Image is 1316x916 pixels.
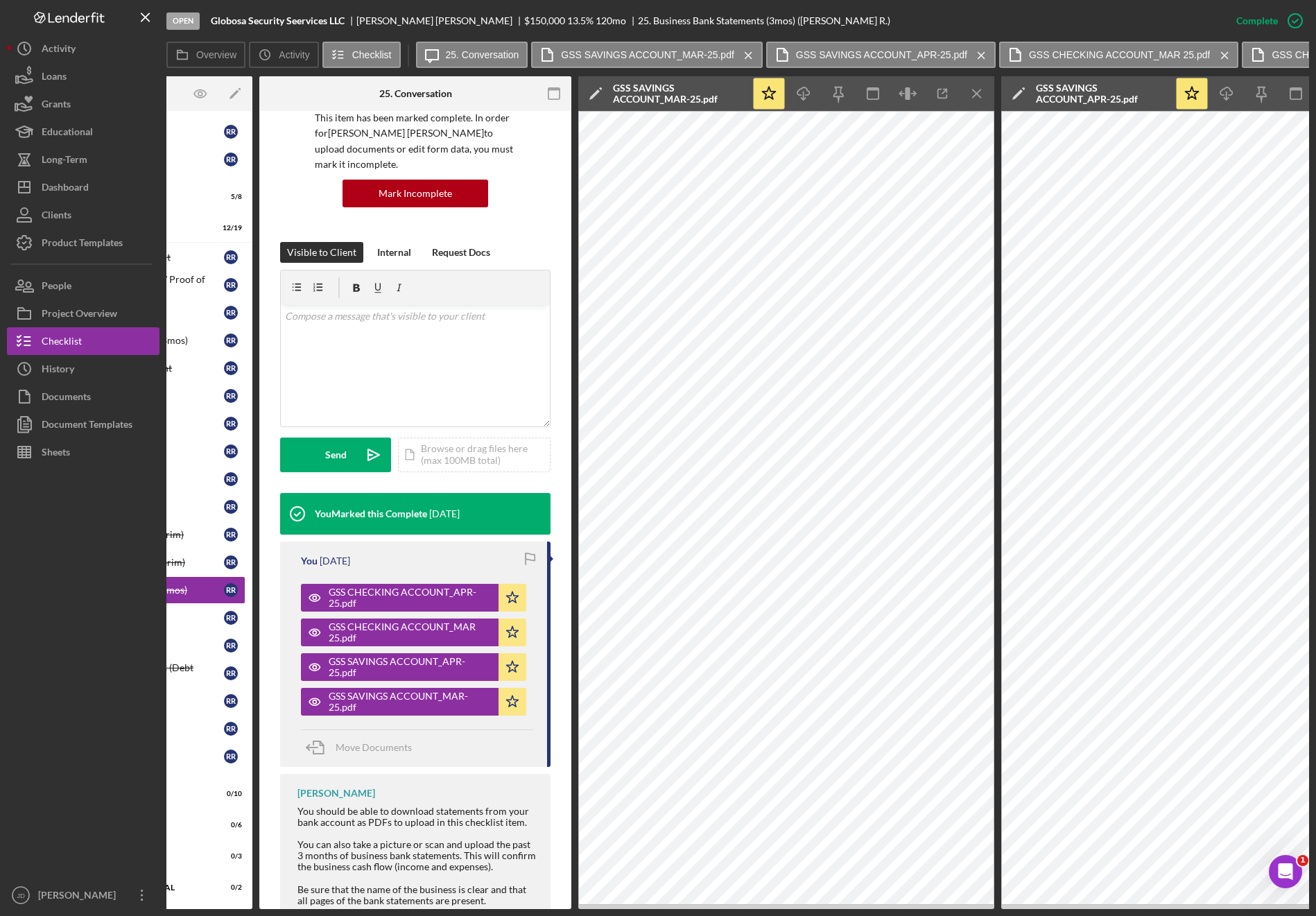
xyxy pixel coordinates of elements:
[301,555,318,567] div: You
[217,224,242,232] div: 12 / 19
[35,881,125,913] div: [PERSON_NAME]
[224,639,238,653] div: R R
[596,15,626,26] div: 120 mo
[1029,49,1210,60] label: GSS CHECKING ACCOUNT_MAR 25.pdf
[7,173,159,201] button: Dashboard
[370,242,418,263] button: Internal
[7,146,159,173] button: Long-Term
[320,555,350,567] time: 2025-06-17 20:35
[224,361,238,375] div: R R
[301,730,426,765] button: Move Documents
[329,621,492,643] div: GSS CHECKING ACCOUNT_MAR 25.pdf
[301,653,526,681] button: GSS SAVINGS ACCOUNT_APR-25.pdf
[17,892,25,899] text: JD
[42,411,132,442] div: Document Templates
[217,790,242,798] div: 0 / 10
[7,35,159,62] button: Activity
[42,355,74,386] div: History
[7,383,159,411] button: Documents
[1222,7,1309,35] button: Complete
[7,881,159,909] button: JD[PERSON_NAME]
[224,500,238,514] div: R R
[7,90,159,118] button: Grants
[42,90,71,121] div: Grants
[217,821,242,829] div: 0 / 6
[297,788,375,799] div: [PERSON_NAME]
[7,300,159,327] button: Project Overview
[336,741,412,753] span: Move Documents
[42,35,76,66] div: Activity
[7,229,159,257] button: Product Templates
[224,417,238,431] div: R R
[224,250,238,264] div: R R
[432,242,490,263] div: Request Docs
[329,587,492,609] div: GSS CHECKING ACCOUNT_APR-25.pdf
[7,62,159,90] button: Loans
[196,49,236,60] label: Overview
[224,389,238,403] div: R R
[322,42,401,68] button: Checklist
[224,694,238,708] div: R R
[796,49,967,60] label: GSS SAVINGS ACCOUNT_APR-25.pdf
[1297,855,1308,866] span: 1
[7,272,159,300] button: People
[613,83,745,105] div: GSS SAVINGS ACCOUNT_MAR-25.pdf
[224,611,238,625] div: R R
[425,242,497,263] button: Request Docs
[7,118,159,146] button: Educational
[7,201,159,229] button: Clients
[325,438,347,472] div: Send
[301,584,526,612] button: GSS CHECKING ACCOUNT_APR-25.pdf
[217,193,242,201] div: 5 / 8
[42,300,117,331] div: Project Overview
[1036,83,1168,105] div: GSS SAVINGS ACCOUNT_APR-25.pdf
[7,355,159,383] button: History
[343,180,488,207] button: Mark Incomplete
[42,438,70,469] div: Sheets
[224,334,238,347] div: R R
[561,49,734,60] label: GSS SAVINGS ACCOUNT_MAR-25.pdf
[42,62,67,94] div: Loans
[287,242,356,263] div: Visible to Client
[224,750,238,763] div: R R
[7,438,159,466] button: Sheets
[315,508,427,519] div: You Marked this Complete
[379,180,452,207] div: Mark Incomplete
[211,15,345,26] b: Globosa Security Seervices LLC
[224,722,238,736] div: R R
[279,49,309,60] label: Activity
[280,438,391,472] button: Send
[217,883,242,892] div: 0 / 2
[280,242,363,263] button: Visible to Client
[224,153,238,166] div: R R
[7,411,159,438] button: Document Templates
[224,444,238,458] div: R R
[42,173,89,205] div: Dashboard
[224,555,238,569] div: R R
[42,146,87,177] div: Long-Term
[329,691,492,713] div: GSS SAVINGS ACCOUNT_MAR-25.pdf
[446,49,519,60] label: 25. Conversation
[377,242,411,263] div: Internal
[224,666,238,680] div: R R
[7,327,159,355] button: Checklist
[224,472,238,486] div: R R
[567,15,594,26] div: 13.5 %
[42,383,91,414] div: Documents
[42,118,93,149] div: Educational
